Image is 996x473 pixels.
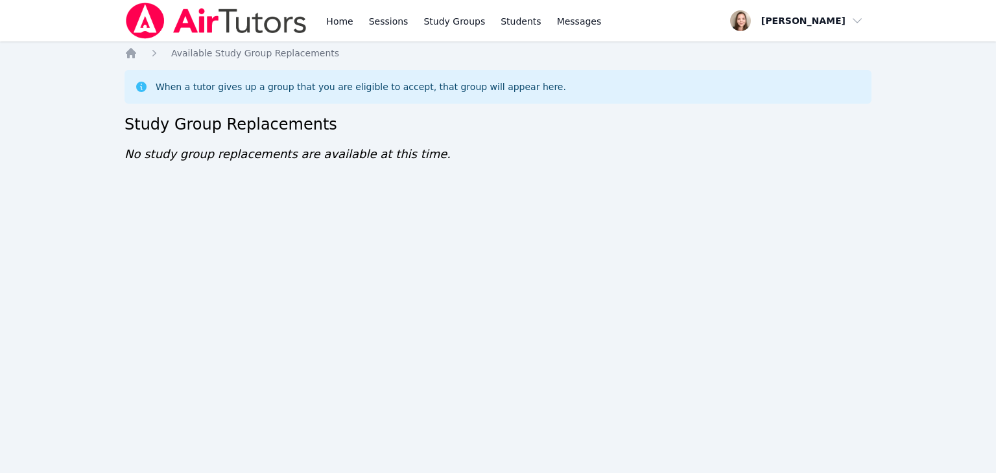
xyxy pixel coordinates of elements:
h2: Study Group Replacements [124,114,871,135]
span: No study group replacements are available at this time. [124,147,451,161]
img: Air Tutors [124,3,308,39]
nav: Breadcrumb [124,47,871,60]
span: Messages [557,15,602,28]
span: Available Study Group Replacements [171,48,339,58]
div: When a tutor gives up a group that you are eligible to accept, that group will appear here. [156,80,566,93]
a: Available Study Group Replacements [171,47,339,60]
